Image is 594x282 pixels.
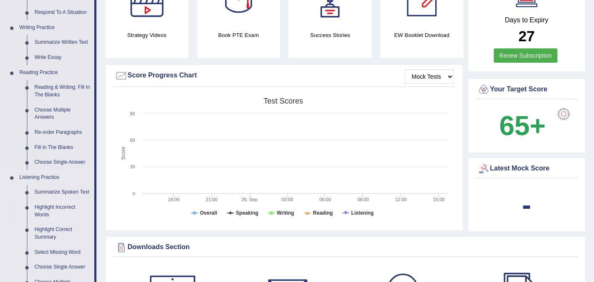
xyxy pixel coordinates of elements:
[277,210,294,216] tspan: Writing
[115,241,576,254] div: Downloads Section
[357,197,369,202] text: 09:00
[494,48,557,63] a: Renew Subscription
[31,260,94,275] a: Choose Single Answer
[31,80,94,102] a: Reading & Writing: Fill In The Blanks
[200,210,217,216] tspan: Overall
[477,162,576,175] div: Latest Mock Score
[477,83,576,96] div: Your Target Score
[236,210,258,216] tspan: Speaking
[115,69,454,82] div: Score Progress Chart
[16,170,94,185] a: Listening Practice
[120,146,126,160] tspan: Score
[351,210,373,216] tspan: Listening
[31,125,94,140] a: Re-order Paragraphs
[282,197,293,202] text: 03:00
[31,35,94,50] a: Summarize Written Text
[31,50,94,65] a: Write Essay
[206,197,218,202] text: 21:00
[31,155,94,170] a: Choose Single Answer
[288,31,372,40] h4: Success Stories
[499,110,546,141] b: 65+
[130,164,135,169] text: 30
[105,31,189,40] h4: Strategy Videos
[133,191,135,196] text: 0
[477,16,576,24] h4: Days to Expiry
[31,5,94,20] a: Respond To A Situation
[242,197,258,202] tspan: 26. Sep
[313,210,333,216] tspan: Reading
[31,185,94,200] a: Summarize Spoken Text
[31,222,94,245] a: Highlight Correct Summary
[168,197,180,202] text: 18:00
[130,138,135,143] text: 60
[16,20,94,35] a: Writing Practice
[197,31,280,40] h4: Book PTE Exam
[31,140,94,155] a: Fill In The Blanks
[320,197,331,202] text: 06:00
[130,111,135,116] text: 90
[16,65,94,80] a: Reading Practice
[380,31,463,40] h4: EW Booklet Download
[433,197,445,202] text: 15:00
[264,97,303,105] tspan: Test scores
[31,245,94,260] a: Select Missing Word
[31,103,94,125] a: Choose Multiple Answers
[522,189,531,220] b: -
[395,197,407,202] text: 12:00
[518,28,535,44] b: 27
[31,200,94,222] a: Highlight Incorrect Words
